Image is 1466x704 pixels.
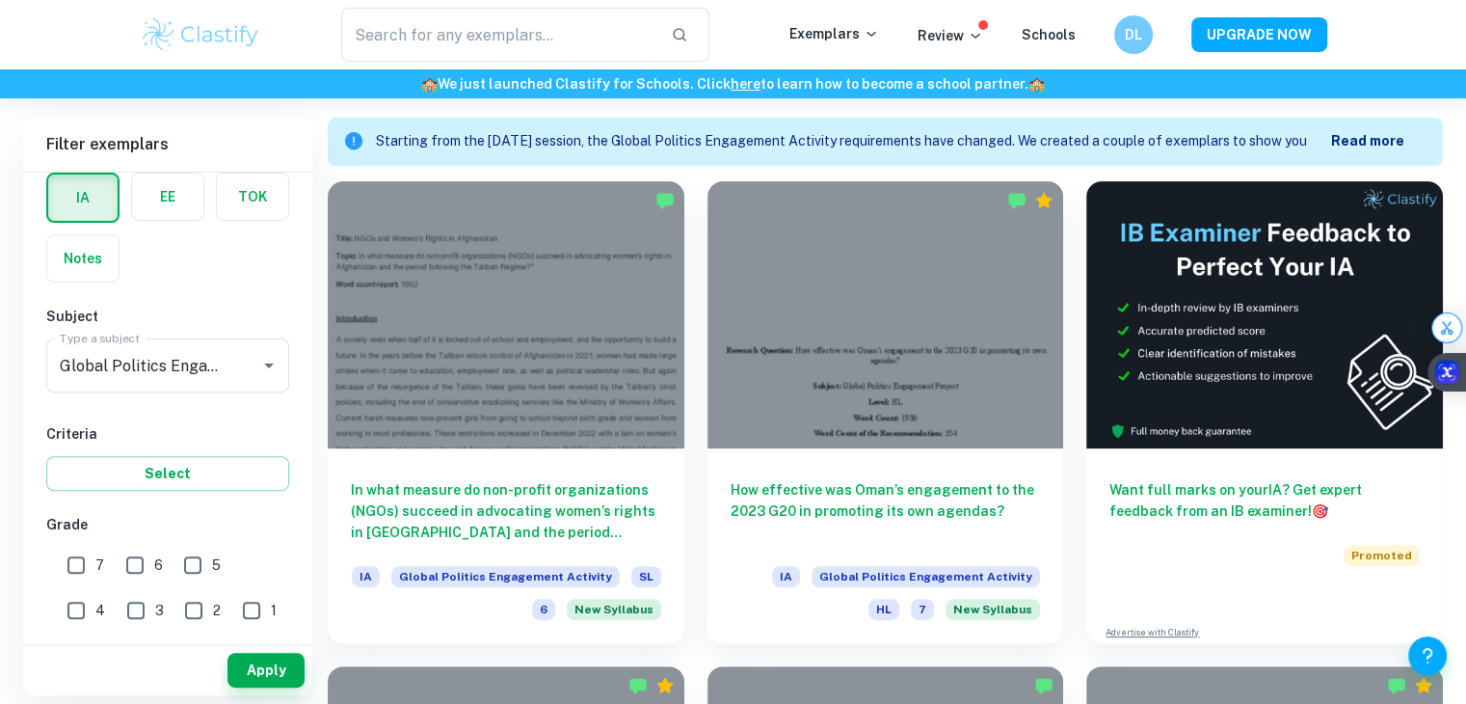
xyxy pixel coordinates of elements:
[155,600,164,621] span: 3
[1344,545,1420,566] span: Promoted
[132,174,203,220] button: EE
[271,600,277,621] span: 1
[23,118,312,172] h6: Filter exemplars
[1086,181,1443,448] img: Thumbnail
[1408,636,1447,675] button: Help and Feedback
[1312,503,1328,519] span: 🎯
[376,131,1331,152] p: Starting from the [DATE] session, the Global Politics Engagement Activity requirements have chang...
[1022,27,1076,42] a: Schools
[731,76,760,92] a: here
[655,676,675,695] div: Premium
[1109,479,1420,522] h6: Want full marks on your IA ? Get expert feedback from an IB examiner!
[868,599,899,620] span: HL
[911,599,934,620] span: 7
[1122,24,1144,45] h6: DL
[1414,676,1433,695] div: Premium
[217,174,288,220] button: TOK
[154,555,163,576] span: 6
[60,330,140,346] label: Type a subject
[95,555,104,576] span: 7
[946,599,1040,620] span: New Syllabus
[421,76,438,92] span: 🏫
[731,479,1041,543] h6: How effective was Oman’s engagement to the 2023 G20 in promoting its own agendas?
[532,599,555,620] span: 6
[1034,676,1053,695] img: Marked
[1007,191,1026,210] img: Marked
[351,479,661,543] h6: In what measure do non-profit organizations (NGOs) succeed in advocating women’s rights in [GEOGR...
[341,8,656,62] input: Search for any exemplars...
[140,15,262,54] img: Clastify logo
[1114,15,1153,54] button: DL
[628,676,648,695] img: Marked
[918,25,983,46] p: Review
[1331,133,1404,149] b: Read more
[1086,181,1443,643] a: Want full marks on yourIA? Get expert feedback from an IB examiner!PromotedAdvertise with Clastify
[567,599,661,620] div: Starting from the May 2026 session, the Global Politics Engagement Activity requirements have cha...
[946,599,1040,620] div: Starting from the May 2026 session, the Global Politics Engagement Activity requirements have cha...
[789,23,879,44] p: Exemplars
[707,181,1064,643] a: How effective was Oman’s engagement to the 2023 G20 in promoting its own agendas?IAGlobal Politic...
[46,306,289,327] h6: Subject
[352,566,380,587] span: IA
[655,191,675,210] img: Marked
[227,653,305,688] button: Apply
[47,235,119,282] button: Notes
[1191,17,1327,52] button: UPGRADE NOW
[46,423,289,445] h6: Criteria
[1106,626,1199,639] a: Advertise with Clastify
[4,73,1462,95] h6: We just launched Clastify for Schools. Click to learn how to become a school partner.
[212,555,221,576] span: 5
[1028,76,1045,92] span: 🏫
[46,514,289,535] h6: Grade
[255,352,282,379] button: Open
[391,566,620,587] span: Global Politics Engagement Activity
[328,181,684,643] a: In what measure do non-profit organizations (NGOs) succeed in advocating women’s rights in [GEOGR...
[772,566,800,587] span: IA
[46,456,289,491] button: Select
[1034,191,1053,210] div: Premium
[631,566,661,587] span: SL
[567,599,661,620] span: New Syllabus
[48,175,118,221] button: IA
[1387,676,1406,695] img: Marked
[95,600,105,621] span: 4
[812,566,1040,587] span: Global Politics Engagement Activity
[213,600,221,621] span: 2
